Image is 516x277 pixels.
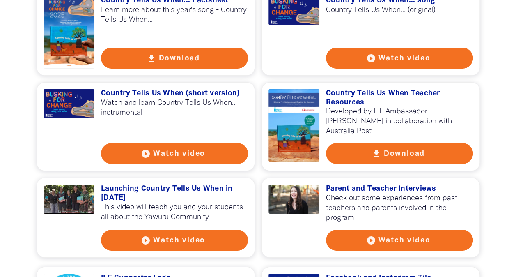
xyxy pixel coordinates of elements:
[101,143,248,164] button: play_circle_filled Watch video
[372,149,381,159] i: get_app
[101,185,248,202] h3: Launching Country Tells Us When in [DATE]
[147,53,156,63] i: get_app
[141,235,151,245] i: play_circle_filled
[101,89,248,98] h3: Country Tells Us When (short version)
[101,230,248,251] button: play_circle_filled Watch video
[326,143,473,164] button: get_app Download
[326,230,473,251] button: play_circle_filled Watch video
[366,235,376,245] i: play_circle_filled
[326,89,473,107] h3: Country Tells Us When Teacher Resources
[326,185,473,194] h3: Parent and Teacher Interviews
[101,48,248,69] button: get_app Download
[141,149,151,159] i: play_circle_filled
[326,48,473,69] button: play_circle_filled Watch video
[366,53,376,63] i: play_circle_filled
